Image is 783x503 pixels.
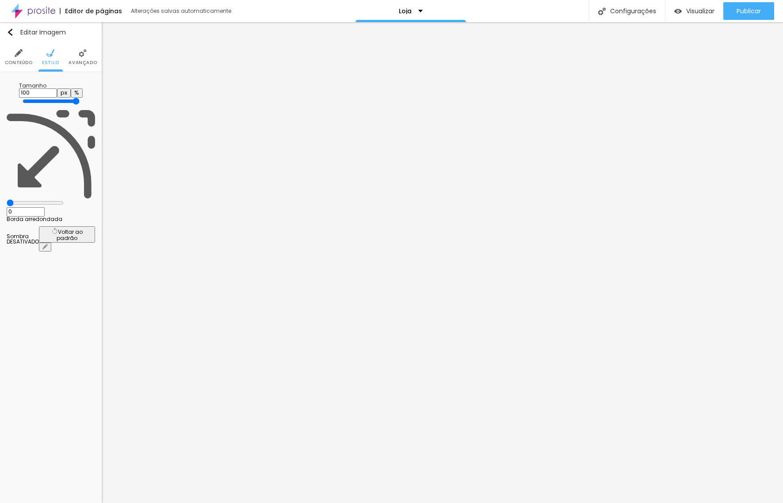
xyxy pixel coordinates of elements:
[737,8,761,15] span: Publicar
[674,8,682,15] img: view-1.svg
[5,61,33,65] span: Conteúdo
[46,49,54,57] img: Icone
[15,49,23,57] img: Icone
[399,8,412,14] p: Loja
[7,234,39,239] div: Sombra
[686,8,714,15] span: Visualizar
[7,217,95,222] div: Borda arredondada
[723,2,774,20] button: Publicar
[39,226,95,243] button: Voltar ao padrão
[7,238,39,245] span: DESATIVADO
[60,8,122,14] div: Editor de páginas
[598,8,606,15] img: Icone
[42,61,59,65] span: Estilo
[7,29,66,36] div: Editar Imagem
[57,88,71,98] button: px
[19,83,83,88] div: Tamanho
[665,2,723,20] button: Visualizar
[71,88,83,98] button: %
[69,61,97,65] span: Avançado
[57,228,83,242] span: Voltar ao padrão
[131,8,233,14] div: Alterações salvas automaticamente
[79,49,87,57] img: Icone
[7,110,95,198] img: Icone
[102,22,783,503] iframe: Editor
[7,29,14,36] img: Icone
